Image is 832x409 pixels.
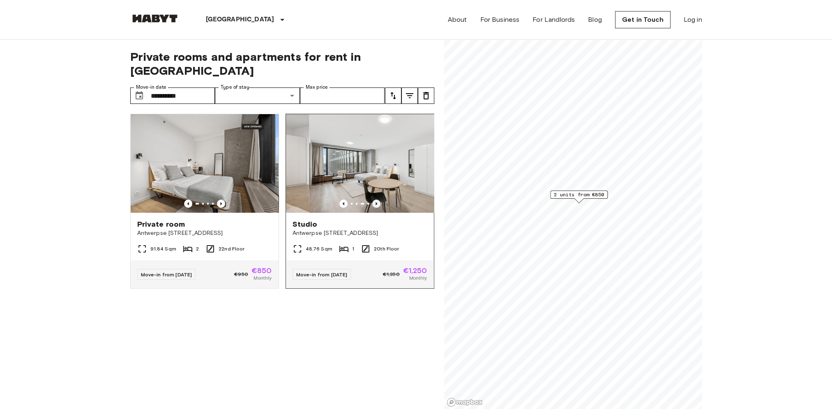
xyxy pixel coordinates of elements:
[403,267,427,274] span: €1,250
[306,84,328,91] label: Max price
[385,87,401,104] button: tune
[286,114,434,289] a: Previous imagePrevious imageStudioAntwerpse [STREET_ADDRESS]48.76 Sqm120th FloorMove-in from [DAT...
[448,15,467,25] a: About
[293,229,427,237] span: Antwerpse [STREET_ADDRESS]
[480,15,519,25] a: For Business
[131,114,279,213] img: Marketing picture of unit BE-23-003-090-001
[401,87,418,104] button: tune
[254,274,272,282] span: Monthly
[372,200,380,208] button: Previous image
[684,15,702,25] a: Log in
[418,87,434,104] button: tune
[130,114,279,289] a: Marketing picture of unit BE-23-003-090-001Previous imagePrevious imagePrivate roomAntwerpse [STR...
[251,267,272,274] span: €850
[339,200,348,208] button: Previous image
[137,219,185,229] span: Private room
[532,15,575,25] a: For Landlords
[131,87,148,104] button: Choose date, selected date is 28 Sep 2025
[130,14,180,23] img: Habyt
[221,84,249,91] label: Type of stay
[309,114,457,213] img: Marketing picture of unit BE-23-003-084-001
[588,15,602,25] a: Blog
[550,191,608,203] div: Map marker
[447,398,483,407] a: Mapbox logo
[130,50,434,78] span: Private rooms and apartments for rent in [GEOGRAPHIC_DATA]
[409,274,427,282] span: Monthly
[141,271,192,278] span: Move-in from [DATE]
[137,229,272,237] span: Antwerpse [STREET_ADDRESS]
[219,245,245,253] span: 22nd Floor
[184,200,192,208] button: Previous image
[234,271,248,278] span: €950
[352,245,354,253] span: 1
[383,271,400,278] span: €1,350
[206,15,274,25] p: [GEOGRAPHIC_DATA]
[150,245,176,253] span: 91.84 Sqm
[306,245,332,253] span: 48.76 Sqm
[217,200,225,208] button: Previous image
[293,219,318,229] span: Studio
[554,191,604,198] span: 2 units from €850
[374,245,399,253] span: 20th Floor
[615,11,671,28] a: Get in Touch
[296,271,348,278] span: Move-in from [DATE]
[196,245,199,253] span: 2
[136,84,166,91] label: Move-in date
